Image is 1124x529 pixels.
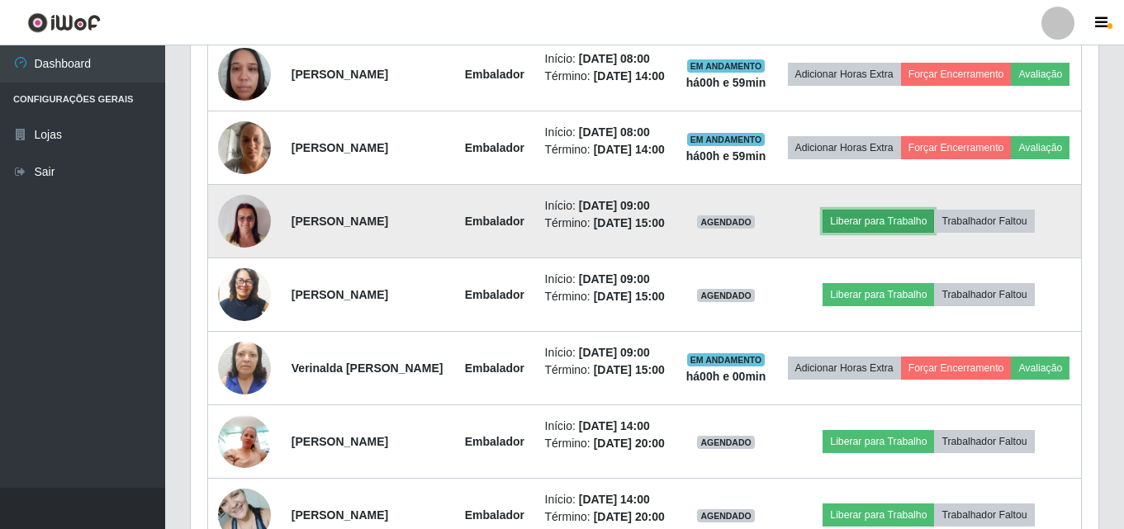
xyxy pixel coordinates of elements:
[545,124,666,141] li: Início:
[545,215,666,232] li: Término:
[934,430,1034,453] button: Trabalhador Faltou
[788,63,901,86] button: Adicionar Horas Extra
[579,493,650,506] time: [DATE] 14:00
[465,141,524,154] strong: Embalador
[545,288,666,305] li: Término:
[579,125,650,139] time: [DATE] 08:00
[465,508,524,522] strong: Embalador
[465,288,524,301] strong: Embalador
[579,272,650,286] time: [DATE] 09:00
[545,68,666,85] li: Término:
[697,215,755,229] span: AGENDADO
[594,216,665,229] time: [DATE] 15:00
[218,321,271,415] img: 1728324895552.jpeg
[292,508,388,522] strong: [PERSON_NAME]
[218,406,271,476] img: 1704221939354.jpeg
[545,50,666,68] li: Início:
[465,215,524,228] strong: Embalador
[697,289,755,302] span: AGENDADO
[545,508,666,526] li: Término:
[1011,357,1069,380] button: Avaliação
[545,418,666,435] li: Início:
[697,509,755,522] span: AGENDADO
[292,68,388,81] strong: [PERSON_NAME]
[545,197,666,215] li: Início:
[934,503,1034,527] button: Trabalhador Faltou
[579,346,650,359] time: [DATE] 09:00
[594,363,665,376] time: [DATE] 15:00
[934,283,1034,306] button: Trabalhador Faltou
[465,435,524,448] strong: Embalador
[27,12,101,33] img: CoreUI Logo
[788,136,901,159] button: Adicionar Horas Extra
[292,435,388,448] strong: [PERSON_NAME]
[218,187,271,257] img: 1704290796442.jpeg
[686,370,766,383] strong: há 00 h e 00 min
[594,143,665,156] time: [DATE] 14:00
[1011,63,1069,86] button: Avaliação
[686,149,766,163] strong: há 00 h e 59 min
[579,52,650,65] time: [DATE] 08:00
[292,361,443,375] strong: Verinalda [PERSON_NAME]
[545,491,666,508] li: Início:
[292,215,388,228] strong: [PERSON_NAME]
[465,361,524,375] strong: Embalador
[594,437,665,450] time: [DATE] 20:00
[687,133,766,146] span: EM ANDAMENTO
[1011,136,1069,159] button: Avaliação
[823,503,934,527] button: Liberar para Trabalho
[545,271,666,288] li: Início:
[687,59,766,73] span: EM ANDAMENTO
[686,76,766,89] strong: há 00 h e 59 min
[823,210,934,233] button: Liberar para Trabalho
[218,263,271,325] img: 1720054938864.jpeg
[579,199,650,212] time: [DATE] 09:00
[901,357,1012,380] button: Forçar Encerramento
[594,69,665,83] time: [DATE] 14:00
[687,353,766,366] span: EM ANDAMENTO
[823,283,934,306] button: Liberar para Trabalho
[218,112,271,182] img: 1751910512075.jpeg
[545,361,666,379] li: Término:
[545,344,666,361] li: Início:
[934,210,1034,233] button: Trabalhador Faltou
[901,63,1012,86] button: Forçar Encerramento
[697,436,755,449] span: AGENDADO
[465,68,524,81] strong: Embalador
[545,141,666,158] li: Término:
[545,435,666,452] li: Término:
[594,290,665,303] time: [DATE] 15:00
[218,39,271,109] img: 1740415667017.jpeg
[579,419,650,432] time: [DATE] 14:00
[788,357,901,380] button: Adicionar Horas Extra
[292,288,388,301] strong: [PERSON_NAME]
[823,430,934,453] button: Liberar para Trabalho
[594,510,665,523] time: [DATE] 20:00
[292,141,388,154] strong: [PERSON_NAME]
[901,136,1012,159] button: Forçar Encerramento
